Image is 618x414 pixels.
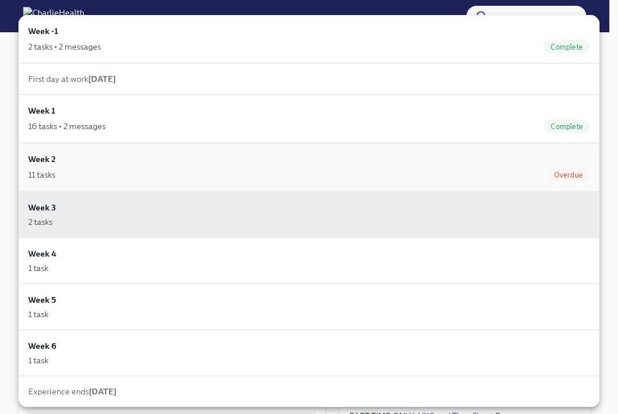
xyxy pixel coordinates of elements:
div: 1 task [28,308,48,320]
div: 2 tasks [28,216,52,228]
strong: [DATE] [89,386,116,397]
a: Week 51 task [18,284,600,330]
div: 1 task [28,262,48,274]
a: Week 61 task [18,330,600,376]
span: Complete [544,122,590,131]
div: 2 tasks • 2 messages [28,41,101,52]
div: 1 task [28,355,48,366]
strong: [DATE] [88,74,116,84]
span: Complete [544,43,590,51]
span: Overdue [547,171,590,179]
a: Week 211 tasksOverdue [18,143,600,191]
a: Week 32 tasks [18,191,600,238]
h6: Week 2 [28,153,56,165]
h6: Week 6 [28,340,56,352]
h6: Week -1 [28,25,58,37]
h6: Week 4 [28,247,56,260]
h6: Week 1 [28,104,55,117]
a: Week 41 task [18,238,600,284]
a: Week 116 tasks • 2 messagesComplete [18,95,600,143]
span: Experience ends [28,386,116,397]
span: First day at work [28,74,116,84]
div: 11 tasks [28,169,55,180]
h6: Week 3 [28,201,56,214]
a: Week -12 tasks • 2 messagesComplete [18,15,600,63]
h6: Week 5 [28,293,56,306]
div: 16 tasks • 2 messages [28,121,105,132]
